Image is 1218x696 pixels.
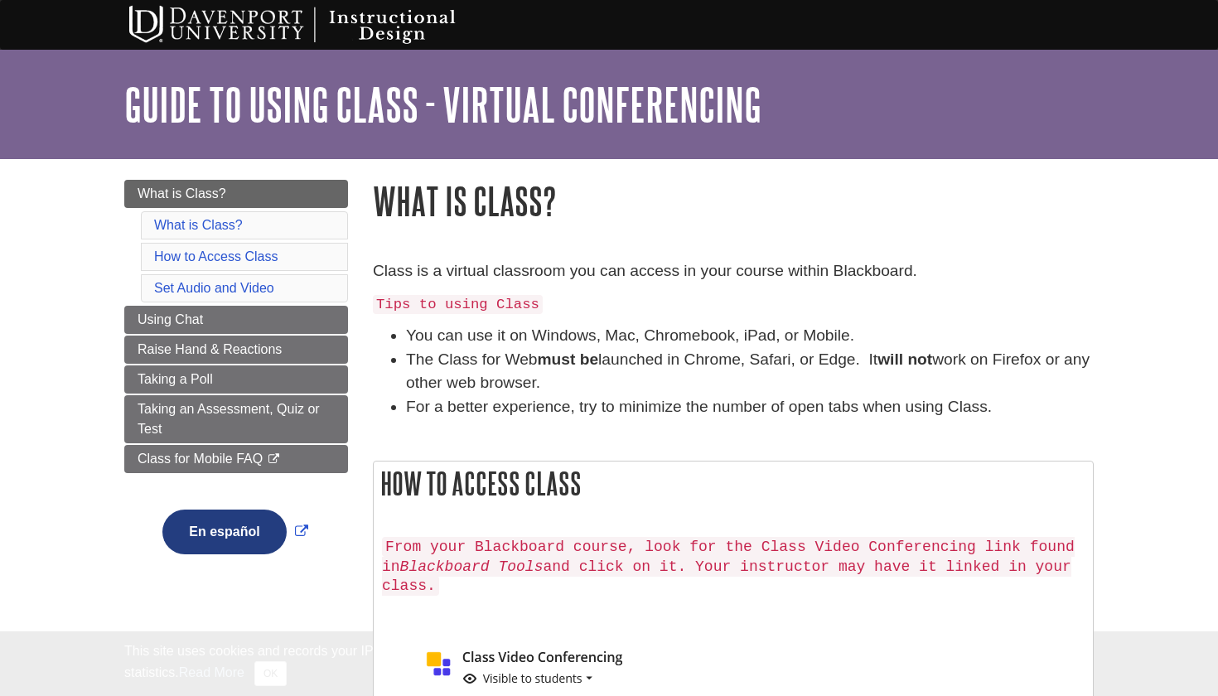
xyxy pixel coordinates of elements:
a: Raise Hand & Reactions [124,336,348,364]
span: What is Class? [138,186,226,201]
li: For a better experience, try to minimize the number of open tabs when using Class. [406,395,1094,419]
span: Using Chat [138,312,203,326]
h2: How to Access Class [374,462,1093,505]
em: Blackboard Tools [400,558,544,575]
a: What is Class? [124,180,348,208]
a: Taking an Assessment, Quiz or Test [124,395,348,443]
code: Tips to using Class [373,295,543,314]
span: Raise Hand & Reactions [138,342,282,356]
button: Close [254,661,287,686]
span: Class for Mobile FAQ [138,452,263,466]
a: What is Class? [154,218,243,232]
span: Taking an Assessment, Quiz or Test [138,402,320,436]
a: Taking a Poll [124,365,348,394]
a: How to Access Class [154,249,278,263]
a: Guide to Using Class - Virtual Conferencing [124,79,761,130]
li: The Class for Web launched in Chrome, Safari, or Edge. It work on Firefox or any other web browser. [406,348,1094,396]
a: Using Chat [124,306,348,334]
code: From your Blackboard course, look for the Class Video Conferencing link found in and click on it.... [382,537,1075,597]
strong: must be [538,350,599,368]
i: This link opens in a new window [267,454,281,465]
div: Guide Page Menu [124,180,348,582]
strong: will not [877,350,932,368]
a: Set Audio and Video [154,281,274,295]
a: Class for Mobile FAQ [124,445,348,473]
li: You can use it on Windows, Mac, Chromebook, iPad, or Mobile. [406,324,1094,348]
button: En español [162,510,286,554]
a: Read More [179,665,244,679]
p: Class is a virtual classroom you can access in your course within Blackboard. [373,259,1094,283]
h1: What is Class? [373,180,1094,222]
img: Davenport University Instructional Design [116,4,514,46]
div: This site uses cookies and records your IP address for usage statistics. Additionally, we use Goo... [124,641,1094,686]
span: Taking a Poll [138,372,213,386]
a: Link opens in new window [158,524,312,539]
